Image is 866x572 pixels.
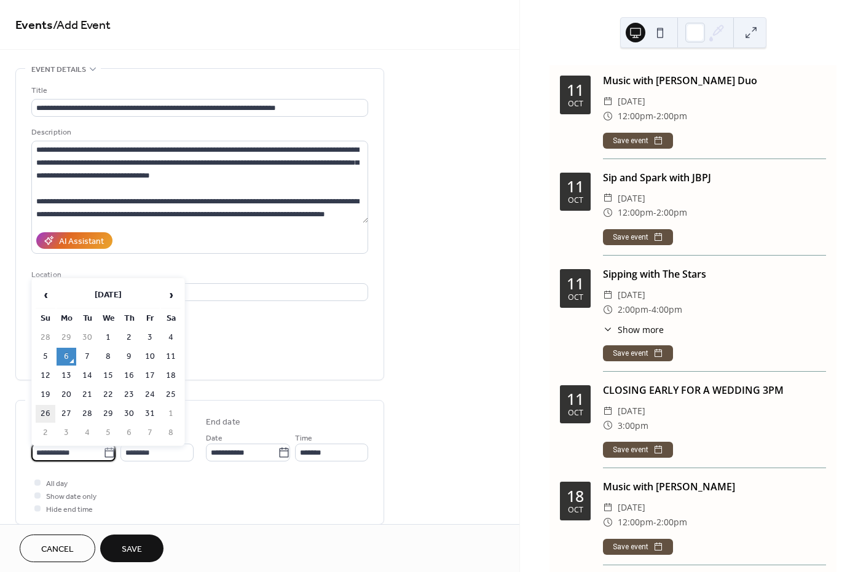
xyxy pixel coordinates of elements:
td: 3 [140,329,160,347]
span: Hide end time [46,503,93,516]
td: 20 [57,386,76,404]
button: Cancel [20,535,95,562]
span: 12:00pm [618,109,653,123]
div: Description [31,126,366,139]
div: 11 [567,179,584,194]
td: 19 [36,386,55,404]
span: Event details [31,63,86,76]
div: Location [31,268,366,281]
a: Events [15,14,53,37]
button: ​Show more [603,323,664,336]
td: 27 [57,405,76,423]
span: Save [122,543,142,556]
td: 5 [98,424,118,442]
th: Su [36,310,55,327]
div: ​ [603,418,613,433]
td: 11 [161,348,181,366]
td: 29 [57,329,76,347]
span: Show date only [46,490,96,503]
span: Show more [618,323,664,336]
span: 4:00pm [651,302,682,317]
span: 3:00pm [618,418,648,433]
span: 12:00pm [618,205,653,220]
td: 4 [161,329,181,347]
div: 18 [567,488,584,504]
td: 6 [119,424,139,442]
td: 17 [140,367,160,385]
div: 11 [567,276,584,291]
th: Mo [57,310,76,327]
span: All day [46,477,68,490]
button: Save event [603,345,673,361]
td: 24 [140,386,160,404]
span: 2:00pm [656,515,687,530]
button: Save event [603,539,673,555]
td: 25 [161,386,181,404]
button: Save event [603,229,673,245]
td: 28 [77,405,97,423]
button: Save event [603,442,673,458]
span: 2:00pm [656,205,687,220]
td: 9 [119,348,139,366]
span: - [653,515,656,530]
td: 8 [98,348,118,366]
div: ​ [603,323,613,336]
span: 12:00pm [618,515,653,530]
div: AI Assistant [59,235,104,248]
div: Oct [568,506,583,514]
td: 31 [140,405,160,423]
td: 30 [119,405,139,423]
span: ‹ [36,283,55,307]
div: Sip and Spark with JBPJ [603,170,826,185]
td: 8 [161,424,181,442]
div: ​ [603,302,613,317]
td: 26 [36,405,55,423]
td: 16 [119,367,139,385]
td: 4 [77,424,97,442]
div: ​ [603,288,613,302]
th: Sa [161,310,181,327]
th: We [98,310,118,327]
span: Time [295,432,312,445]
div: ​ [603,404,613,418]
span: [DATE] [618,404,645,418]
span: › [162,283,180,307]
th: Fr [140,310,160,327]
td: 12 [36,367,55,385]
span: [DATE] [618,288,645,302]
span: [DATE] [618,191,645,206]
td: 22 [98,386,118,404]
td: 7 [77,348,97,366]
div: Sipping with The Stars [603,267,826,281]
td: 1 [161,405,181,423]
td: 18 [161,367,181,385]
td: 6 [57,348,76,366]
div: Oct [568,294,583,302]
th: Tu [77,310,97,327]
span: 2:00pm [618,302,648,317]
td: 30 [77,329,97,347]
td: 23 [119,386,139,404]
td: 15 [98,367,118,385]
td: 1 [98,329,118,347]
span: Cancel [41,543,74,556]
div: ​ [603,109,613,123]
span: - [653,109,656,123]
span: 2:00pm [656,109,687,123]
div: 11 [567,82,584,98]
div: Music with [PERSON_NAME] Duo [603,73,826,88]
div: End date [206,416,240,429]
td: 5 [36,348,55,366]
div: ​ [603,515,613,530]
span: / Add Event [53,14,111,37]
span: Date [206,432,222,445]
div: Oct [568,100,583,108]
div: Oct [568,197,583,205]
div: Music with [PERSON_NAME] [603,479,826,494]
th: [DATE] [57,282,160,308]
td: 2 [36,424,55,442]
td: 10 [140,348,160,366]
div: CLOSING EARLY FOR A WEDDING 3PM [603,383,826,398]
div: ​ [603,205,613,220]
